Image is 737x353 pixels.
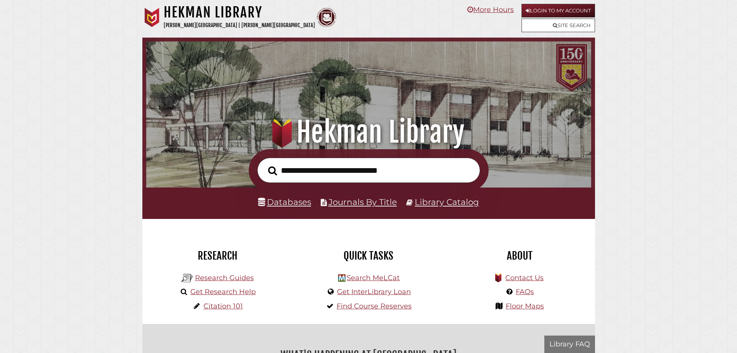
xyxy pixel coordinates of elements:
[258,197,311,207] a: Databases
[522,4,595,17] a: Login to My Account
[203,302,243,310] a: Citation 101
[142,8,162,27] img: Calvin University
[467,5,514,14] a: More Hours
[506,302,544,310] a: Floor Maps
[516,288,534,296] a: FAQs
[195,274,254,282] a: Research Guides
[337,288,411,296] a: Get InterLibrary Loan
[299,249,438,262] h2: Quick Tasks
[190,288,256,296] a: Get Research Help
[164,21,315,30] p: [PERSON_NAME][GEOGRAPHIC_DATA] | [PERSON_NAME][GEOGRAPHIC_DATA]
[415,197,479,207] a: Library Catalog
[328,197,397,207] a: Journals By Title
[505,274,544,282] a: Contact Us
[450,249,589,262] h2: About
[164,4,315,21] h1: Hekman Library
[264,164,281,178] button: Search
[347,274,400,282] a: Search MeLCat
[181,272,193,284] img: Hekman Library Logo
[338,274,345,282] img: Hekman Library Logo
[337,302,412,310] a: Find Course Reserves
[148,249,287,262] h2: Research
[268,166,277,176] i: Search
[522,19,595,32] a: Site Search
[157,115,580,149] h1: Hekman Library
[317,8,336,27] img: Calvin Theological Seminary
